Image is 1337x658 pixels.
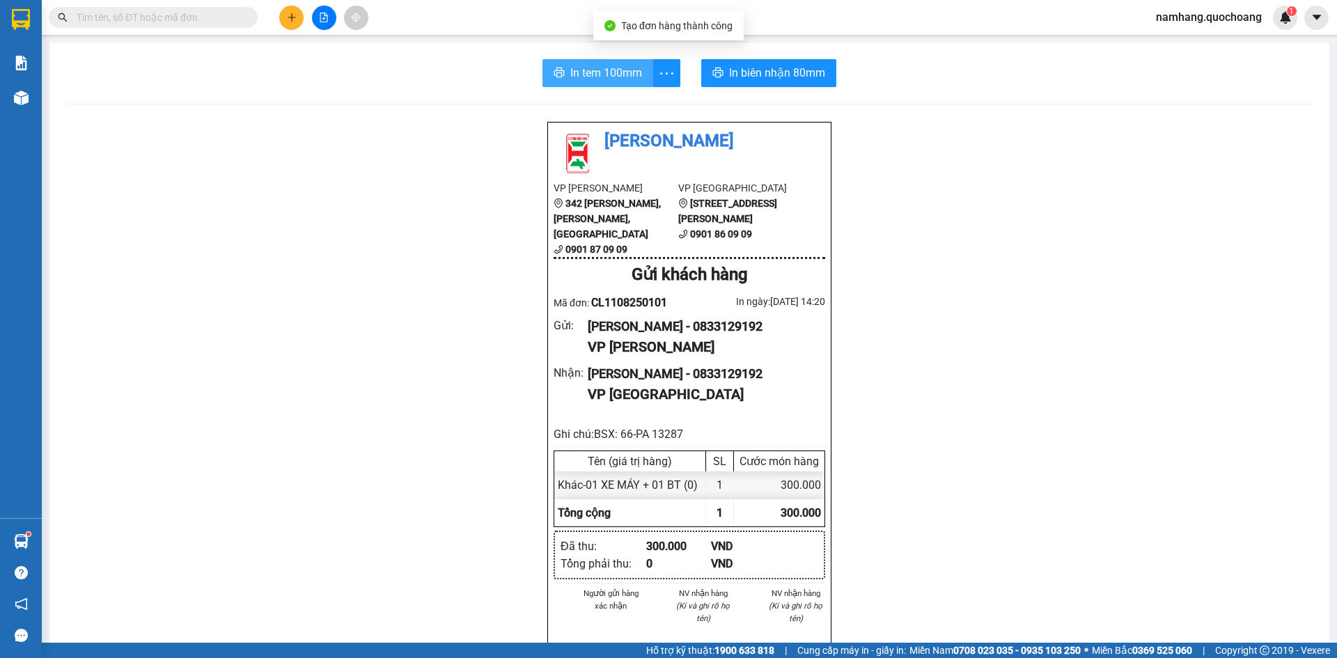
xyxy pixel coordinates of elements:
[14,534,29,549] img: warehouse-icon
[1145,8,1273,26] span: namhang.quochoang
[714,645,774,656] strong: 1900 633 818
[26,532,31,536] sup: 1
[1304,6,1329,30] button: caret-down
[558,506,611,519] span: Tổng cộng
[581,587,641,612] li: Người gửi hàng xác nhận
[646,555,711,572] div: 0
[678,198,688,208] span: environment
[710,455,730,468] div: SL
[1203,643,1205,658] span: |
[554,317,588,334] div: Gửi :
[953,645,1081,656] strong: 0708 023 035 - 0935 103 250
[711,555,776,572] div: VND
[554,198,563,208] span: environment
[646,538,711,555] div: 300.000
[689,294,825,309] div: In ngày: [DATE] 14:20
[554,294,689,311] div: Mã đơn:
[712,67,724,80] span: printer
[14,56,29,70] img: solution-icon
[554,180,678,196] li: VP [PERSON_NAME]
[674,587,733,600] li: NV nhận hàng
[676,601,730,623] i: (Kí và ghi rõ họ tên)
[561,538,646,555] div: Đã thu :
[570,64,642,81] span: In tem 100mm
[554,244,563,254] span: phone
[909,643,1081,658] span: Miền Nam
[554,364,588,382] div: Nhận :
[734,471,824,499] div: 300.000
[12,9,30,30] img: logo-vxr
[14,91,29,105] img: warehouse-icon
[1132,645,1192,656] strong: 0369 525 060
[279,6,304,30] button: plus
[77,10,241,25] input: Tìm tên, số ĐT hoặc mã đơn
[15,566,28,579] span: question-circle
[15,629,28,642] span: message
[646,643,774,658] span: Hỗ trợ kỹ thuật:
[542,59,653,87] button: printerIn tem 100mm
[588,384,814,405] div: VP [GEOGRAPHIC_DATA]
[554,262,825,288] div: Gửi khách hàng
[678,198,777,224] b: [STREET_ADDRESS][PERSON_NAME]
[554,67,565,80] span: printer
[554,198,661,240] b: 342 [PERSON_NAME], [PERSON_NAME], [GEOGRAPHIC_DATA]
[1311,11,1323,24] span: caret-down
[588,364,814,384] div: [PERSON_NAME] - 0833129192
[58,13,68,22] span: search
[591,296,667,309] span: CL1108250101
[781,506,821,519] span: 300.000
[1092,643,1192,658] span: Miền Bắc
[706,471,734,499] div: 1
[351,13,361,22] span: aim
[558,455,702,468] div: Tên (giá trị hàng)
[729,64,825,81] span: In biên nhận 80mm
[312,6,336,30] button: file-add
[653,65,680,82] span: more
[711,538,776,555] div: VND
[1289,6,1294,16] span: 1
[554,425,825,443] div: Ghi chú: BSX: 66-PA 13287
[678,229,688,239] span: phone
[554,128,602,177] img: logo.jpg
[554,128,825,155] li: [PERSON_NAME]
[690,228,752,240] b: 0901 86 09 09
[701,59,836,87] button: printerIn biên nhận 80mm
[717,506,723,519] span: 1
[621,20,733,31] span: Tạo đơn hàng thành công
[769,601,822,623] i: (Kí và ghi rõ họ tên)
[766,587,825,600] li: NV nhận hàng
[737,455,821,468] div: Cước món hàng
[561,555,646,572] div: Tổng phải thu :
[1279,11,1292,24] img: icon-new-feature
[678,180,803,196] li: VP [GEOGRAPHIC_DATA]
[1260,645,1269,655] span: copyright
[652,59,680,87] button: more
[588,317,814,336] div: [PERSON_NAME] - 0833129192
[15,597,28,611] span: notification
[785,643,787,658] span: |
[344,6,368,30] button: aim
[604,20,616,31] span: check-circle
[797,643,906,658] span: Cung cấp máy in - giấy in:
[558,478,698,492] span: Khác - 01 XE MÁY + 01 BT (0)
[565,244,627,255] b: 0901 87 09 09
[588,336,814,358] div: VP [PERSON_NAME]
[1084,648,1088,653] span: ⚪️
[287,13,297,22] span: plus
[1287,6,1297,16] sup: 1
[319,13,329,22] span: file-add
